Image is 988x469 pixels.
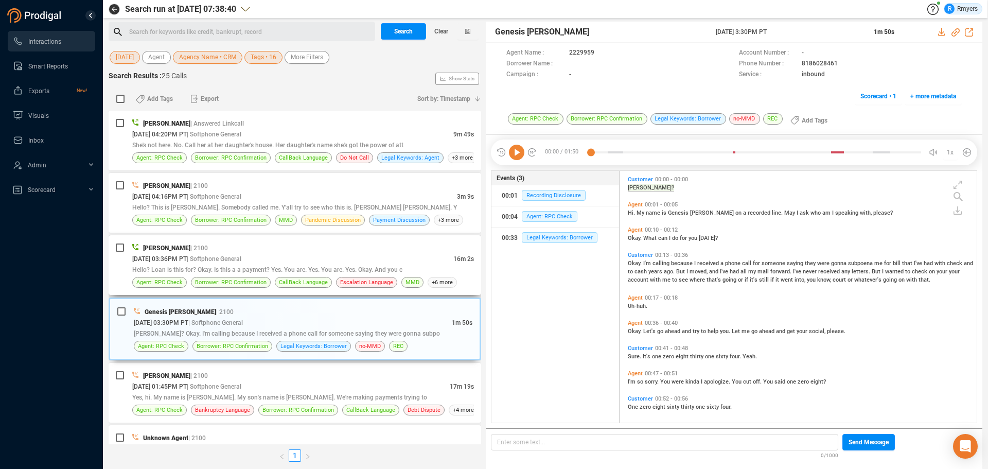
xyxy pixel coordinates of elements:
div: 00:04 [502,209,518,225]
span: know, [817,276,833,283]
span: Yeah. [743,353,757,360]
span: More Filters [291,51,323,64]
span: Yes, hi. My name is [PERSON_NAME]. My son's name is [PERSON_NAME]. We're making payments trying to [132,394,427,401]
div: [PERSON_NAME]| 2100[DATE] 03:36PM PT| Softphone General16m 2sHello? Loan is this for? Okay. Is th... [109,235,481,295]
span: zero [663,353,676,360]
span: never [803,268,818,275]
span: | Softphone General [187,193,241,200]
button: + more metadata [905,88,962,105]
span: You [763,378,774,385]
span: | Answered Linkcall [190,120,244,127]
span: [PERSON_NAME] [690,210,735,216]
span: eight [652,404,667,410]
span: cut [743,378,753,385]
span: so [637,378,645,385]
button: Agency Name • CRM [173,51,242,64]
span: [PERSON_NAME] [143,245,190,252]
span: Bankruptcy Language [195,405,250,415]
span: zero [640,404,652,410]
span: ahead [665,328,682,335]
span: help [708,328,720,335]
span: Legal Keywords: Agent [381,153,439,163]
span: +4 more [449,405,478,415]
span: You [660,378,672,385]
div: 00:33 [502,230,518,246]
span: four. [730,353,743,360]
span: to [701,328,708,335]
span: One [628,404,640,410]
span: CallBack Language [279,277,328,287]
span: court [833,276,848,283]
span: right [305,454,311,460]
span: your [937,268,949,275]
a: Smart Reports [13,56,87,76]
span: to [628,268,634,275]
span: [DATE] 04:20PM PT [132,131,187,138]
span: with, [860,210,873,216]
span: | Softphone General [187,255,241,263]
span: received [697,260,720,267]
span: because [671,260,694,267]
span: sixty [707,404,720,410]
span: gonna [831,260,848,267]
span: off. [753,378,763,385]
span: [DATE] [116,51,134,64]
span: R [948,4,951,14]
button: Sort by: Timestamp [411,91,481,107]
span: Escalation Language [340,277,393,287]
span: me [874,260,884,267]
span: on [898,276,906,283]
span: Tags • 16 [251,51,276,64]
span: I've [720,268,730,275]
span: whatever's [854,276,883,283]
span: Hello? Loan is this for? Okay. Is this a a payment? Yes. You are. Yes. You are. Yes. Okay. And you c [132,266,402,273]
span: You [732,378,743,385]
span: I [701,378,704,385]
span: that's [707,276,722,283]
span: I'm [643,260,652,267]
span: they [805,260,817,267]
span: please. [827,328,845,335]
span: I've [914,260,924,267]
span: with [934,260,947,267]
span: cash [634,268,648,275]
span: Add Tags [802,112,827,129]
span: New! [77,80,87,101]
button: Clear [426,23,457,40]
span: CallBack Language [346,405,395,415]
span: Borrower: RPC Confirmation [262,405,334,415]
span: I [797,210,800,216]
span: | Softphone General [188,319,243,326]
span: Genesis [PERSON_NAME] [145,308,216,316]
span: try [693,328,701,335]
span: Unknown Agent [143,435,188,442]
span: forward. [770,268,793,275]
span: Okay. [628,260,643,267]
span: with [906,276,919,283]
span: kinda [685,378,701,385]
button: 00:04Agent: RPC Check [491,206,620,227]
span: subpoena [848,260,874,267]
span: one [696,404,707,410]
span: thirty [681,404,696,410]
span: | 2100 [190,182,208,189]
span: check [912,268,929,275]
span: eight [676,353,690,360]
li: Visuals [8,105,95,126]
span: Agency Name • CRM [179,51,236,64]
span: if [745,276,750,283]
span: name [646,210,662,216]
span: one [705,353,716,360]
span: Export [201,91,219,107]
span: 1m 50s [452,319,472,326]
a: Interactions [13,31,87,51]
span: Account Number : [739,48,797,59]
span: do [672,235,680,241]
span: mail [757,268,770,275]
span: to [672,276,679,283]
button: Send Message [842,434,895,450]
span: were [672,378,685,385]
img: prodigal-logo [7,8,64,23]
li: Exports [8,80,95,101]
span: a [743,210,748,216]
